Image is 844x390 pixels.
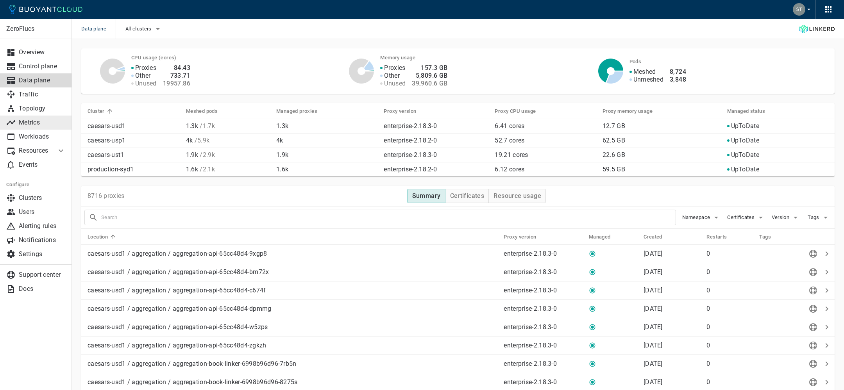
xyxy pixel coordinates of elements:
p: UpToDate [731,151,759,159]
p: caesars-usd1 / aggregation / aggregation-api-65cc48d4-bm72x [88,268,497,276]
span: Cluster [88,108,115,115]
p: 1.3k [186,122,270,130]
p: caesars-usd1 / aggregation / aggregation-api-65cc48d4-w5zps [88,323,497,331]
p: UpToDate [731,122,759,130]
h5: Location [88,234,108,240]
p: 0 [706,268,753,276]
p: 1.3k [276,122,377,130]
p: 1.9k [186,151,270,159]
span: Send diagnostics to Buoyant [807,379,819,385]
h5: Meshed pods [186,108,218,114]
h5: Managed [589,234,611,240]
p: 1.6k [186,166,270,173]
p: enterprise-2.18.3-0 [384,122,437,130]
span: Location [88,233,118,240]
span: Send diagnostics to Buoyant [807,360,819,367]
h4: 3,848 [670,76,686,84]
p: 12.7 GB [603,122,721,130]
p: enterprise-2.18.3-0 [504,287,582,294]
span: Wed, 10 Sep 2025 19:34:58 GMT+10 / Wed, 10 Sep 2025 09:34:58 UTC [644,378,663,386]
p: 19.21 cores [495,151,596,159]
relative-time: [DATE] [644,378,663,386]
p: UpToDate [731,166,759,173]
p: 0 [706,287,753,294]
p: Control plane [19,62,66,70]
h4: 157.3 GB [412,64,447,72]
span: Send diagnostics to Buoyant [807,342,819,348]
relative-time: [DATE] [644,342,663,349]
p: Alerting rules [19,222,66,230]
p: Workloads [19,133,66,141]
img: Steve Gray [793,3,805,16]
button: Resource usage [488,189,546,203]
relative-time: [DATE] [644,360,663,367]
h5: Proxy version [384,108,416,114]
p: enterprise-2.18.3-0 [384,151,437,159]
p: Events [19,161,66,169]
h4: 19957.86 [163,80,190,87]
relative-time: [DATE] [644,305,663,312]
h4: Resource usage [494,192,541,200]
p: Docs [19,285,66,293]
span: Version [772,214,791,221]
p: caesars-usd1 / aggregation / aggregation-book-linker-6998b96d96-8275s [88,378,497,386]
span: Restarts [706,233,737,240]
button: Certificates [445,189,489,203]
relative-time: [DATE] [644,323,663,331]
p: Settings [19,250,66,258]
h4: 84.43 [163,64,190,72]
p: caesars-usd1 / aggregation / aggregation-book-linker-6998b96d96-7rb5n [88,360,497,368]
span: Meshed pods [186,108,228,115]
span: Wed, 10 Sep 2025 19:35:24 GMT+10 / Wed, 10 Sep 2025 09:35:24 UTC [644,360,663,367]
span: / 1.7k [198,122,215,130]
h5: Proxy version [504,234,536,240]
p: 52.7 cores [495,137,596,144]
p: 0 [706,305,753,313]
p: Unused [135,80,157,87]
h5: Created [644,234,662,240]
span: Certificates [727,214,756,221]
p: 4k [276,137,377,144]
p: Overview [19,48,66,56]
span: Proxy version [504,233,546,240]
span: / 2.9k [198,151,215,158]
p: Unmeshed [633,76,663,84]
span: Proxy memory usage [603,108,663,115]
h5: Tags [759,234,771,240]
span: Wed, 17 Sep 2025 18:36:30 GMT+10 / Wed, 17 Sep 2025 08:36:30 UTC [644,305,663,312]
p: enterprise-2.18.3-0 [504,323,582,331]
p: enterprise-2.18.2-0 [384,137,437,144]
p: Metrics [19,119,66,126]
span: Managed [589,233,621,240]
span: Wed, 17 Sep 2025 18:36:30 GMT+10 / Wed, 17 Sep 2025 08:36:30 UTC [644,323,663,331]
p: 0 [706,360,753,368]
p: Topology [19,105,66,112]
p: caesars-usd1 / aggregation / aggregation-api-65cc48d4-zgkzh [88,342,497,349]
span: Wed, 17 Sep 2025 18:37:02 GMT+10 / Wed, 17 Sep 2025 08:37:02 UTC [644,342,663,349]
h4: 5,809.6 GB [412,72,447,80]
p: production-syd1 [88,166,180,173]
p: 0 [706,342,753,349]
p: enterprise-2.18.3-0 [504,342,582,349]
p: enterprise-2.18.3-0 [504,305,582,313]
p: Data plane [19,77,66,84]
h5: Cluster [88,108,105,114]
p: Meshed [633,68,656,76]
relative-time: [DATE] [644,268,663,276]
h4: Summary [412,192,441,200]
p: 6.12 cores [495,166,596,173]
p: 6.41 cores [495,122,596,130]
h4: 733.71 [163,72,190,80]
p: enterprise-2.18.3-0 [504,378,582,386]
p: caesars-usd1 / aggregation / aggregation-api-65cc48d4-c674f [88,287,497,294]
span: / 2.1k [198,166,215,173]
p: 22.6 GB [603,151,721,159]
span: Managed proxies [276,108,327,115]
p: caesars-usd1 [88,122,180,130]
button: Version [772,212,800,223]
span: Data plane [81,19,116,39]
span: Wed, 17 Sep 2025 18:37:12 GMT+10 / Wed, 17 Sep 2025 08:37:12 UTC [644,287,663,294]
span: Tags [759,233,781,240]
p: enterprise-2.18.3-0 [504,360,582,368]
h5: Managed status [727,108,765,114]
